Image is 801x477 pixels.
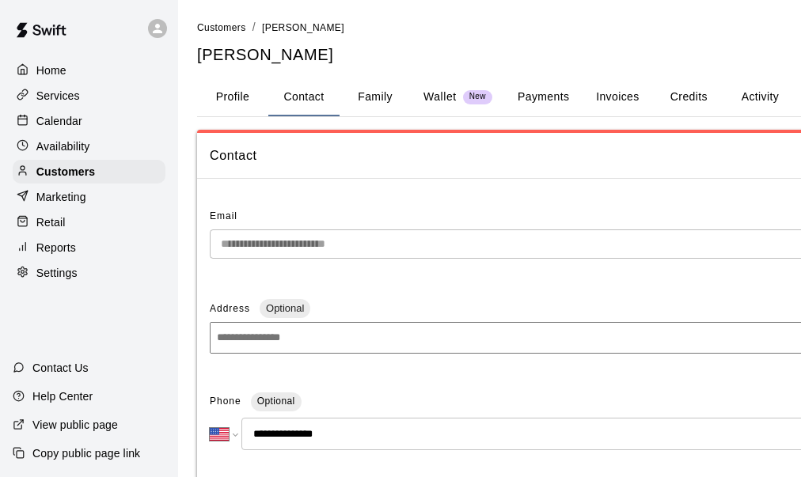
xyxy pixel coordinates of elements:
[262,22,344,33] span: [PERSON_NAME]
[252,19,256,36] li: /
[197,21,246,33] a: Customers
[36,164,95,180] p: Customers
[36,88,80,104] p: Services
[197,78,268,116] button: Profile
[13,210,165,234] a: Retail
[36,62,66,78] p: Home
[724,78,795,116] button: Activity
[36,138,90,154] p: Availability
[13,160,165,184] a: Customers
[653,78,724,116] button: Credits
[13,185,165,209] a: Marketing
[36,214,66,230] p: Retail
[13,84,165,108] a: Services
[36,189,86,205] p: Marketing
[32,360,89,376] p: Contact Us
[197,22,246,33] span: Customers
[260,302,310,314] span: Optional
[268,78,340,116] button: Contact
[210,389,241,415] span: Phone
[13,109,165,133] a: Calendar
[423,89,457,105] p: Wallet
[13,236,165,259] a: Reports
[32,388,93,404] p: Help Center
[582,78,653,116] button: Invoices
[210,303,250,314] span: Address
[36,113,82,129] p: Calendar
[32,417,118,433] p: View public page
[463,92,492,102] span: New
[505,78,582,116] button: Payments
[257,396,295,407] span: Optional
[13,59,165,82] a: Home
[340,78,411,116] button: Family
[32,445,140,461] p: Copy public page link
[13,134,165,158] a: Availability
[36,240,76,256] p: Reports
[210,210,237,221] span: Email
[36,265,78,281] p: Settings
[13,261,165,285] a: Settings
